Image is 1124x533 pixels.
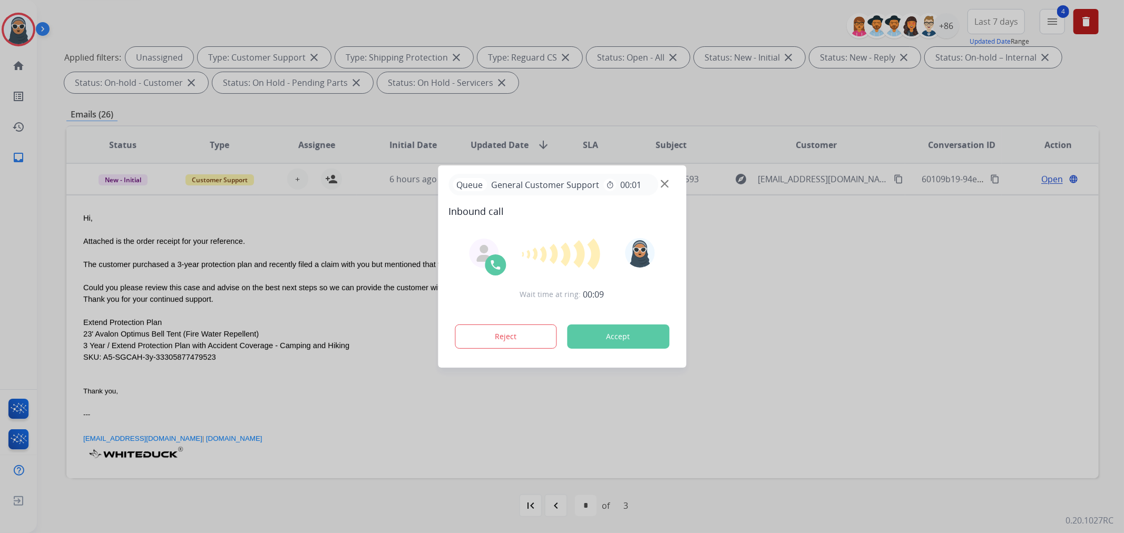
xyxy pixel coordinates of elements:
[661,180,669,188] img: close-button
[605,181,614,189] mat-icon: timer
[567,324,669,349] button: Accept
[487,179,603,191] span: General Customer Support
[583,288,604,301] span: 00:09
[448,204,676,219] span: Inbound call
[475,245,492,262] img: agent-avatar
[489,259,502,271] img: call-icon
[620,179,641,191] span: 00:01
[453,178,487,191] p: Queue
[455,324,557,349] button: Reject
[520,289,581,300] span: Wait time at ring:
[625,238,655,268] img: avatar
[1066,514,1113,527] p: 0.20.1027RC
